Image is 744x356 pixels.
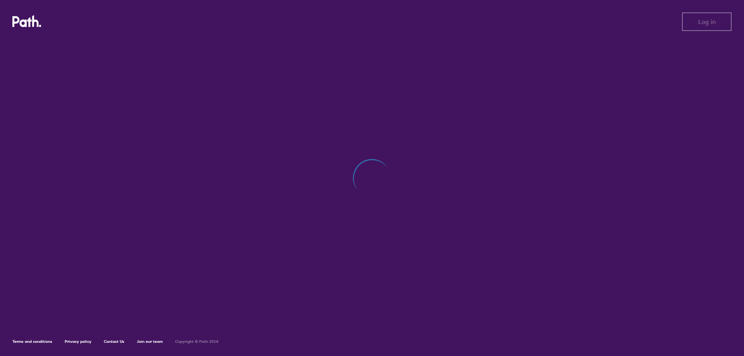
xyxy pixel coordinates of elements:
[682,12,732,31] button: Log in
[698,18,716,25] span: Log in
[12,339,52,344] a: Terms and conditions
[65,339,91,344] a: Privacy policy
[175,339,219,344] h6: Copyright © Path 2018
[137,339,163,344] a: Join our team
[104,339,124,344] a: Contact Us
